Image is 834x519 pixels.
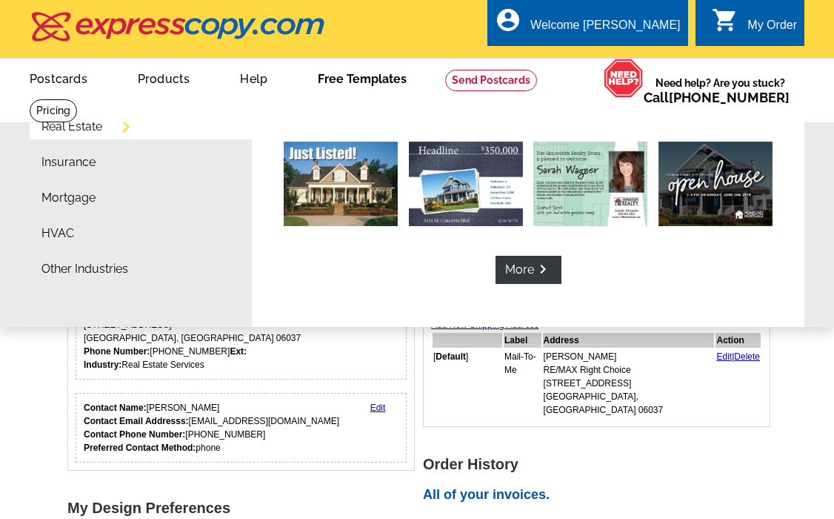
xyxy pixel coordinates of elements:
[533,142,647,226] img: Market report
[436,351,466,362] b: Default
[41,156,96,168] a: Insurance
[658,142,773,226] img: Open house
[41,121,102,133] a: Real Estate
[747,19,797,39] div: My Order
[431,320,538,330] a: Add New Shipping Address
[433,349,502,417] td: [ ]
[495,7,521,33] i: account_circle
[84,403,147,413] strong: Contact Name:
[84,416,189,426] strong: Contact Email Addresss:
[294,60,430,95] a: Free Templates
[409,142,523,226] img: Just sold
[716,351,732,362] a: Edit
[67,500,423,516] h1: My Design Preferences
[712,7,738,33] i: shopping_cart
[76,393,407,463] div: Who should we contact regarding order issues?
[41,192,96,204] a: Mortgage
[734,351,760,362] a: Delete
[230,346,247,357] strong: Ext:
[644,90,790,105] span: Call
[84,360,121,370] strong: Industry:
[543,333,715,348] th: Address
[6,60,111,95] a: Postcards
[84,401,339,454] div: [PERSON_NAME] [EMAIL_ADDRESS][DOMAIN_NAME] [PHONE_NUMBER] phone
[84,346,150,357] strong: Phone Number:
[504,333,541,348] th: Label
[604,59,644,98] img: help
[84,429,185,440] strong: Contact Phone Number:
[114,60,214,95] a: Products
[504,349,541,417] td: Mail-To-Me
[41,263,128,275] a: Other Industries
[669,90,790,105] a: [PHONE_NUMBER]
[284,142,398,226] img: Just listed
[84,443,196,453] strong: Preferred Contact Method:
[530,19,680,39] div: Welcome [PERSON_NAME]
[423,457,778,472] h1: Order History
[543,349,715,417] td: [PERSON_NAME] RE/MAX Right Choice [STREET_ADDRESS] [GEOGRAPHIC_DATA], [GEOGRAPHIC_DATA] 06037
[216,60,291,95] a: Help
[715,333,761,348] th: Action
[370,403,386,413] a: Edit
[644,76,797,105] span: Need help? Are you stuck?
[496,256,561,284] a: Morekeyboard_arrow_right
[712,16,797,35] a: shopping_cart My Order
[715,349,761,417] td: |
[41,228,74,239] a: HVAC
[423,487,778,503] h2: All of your invoices.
